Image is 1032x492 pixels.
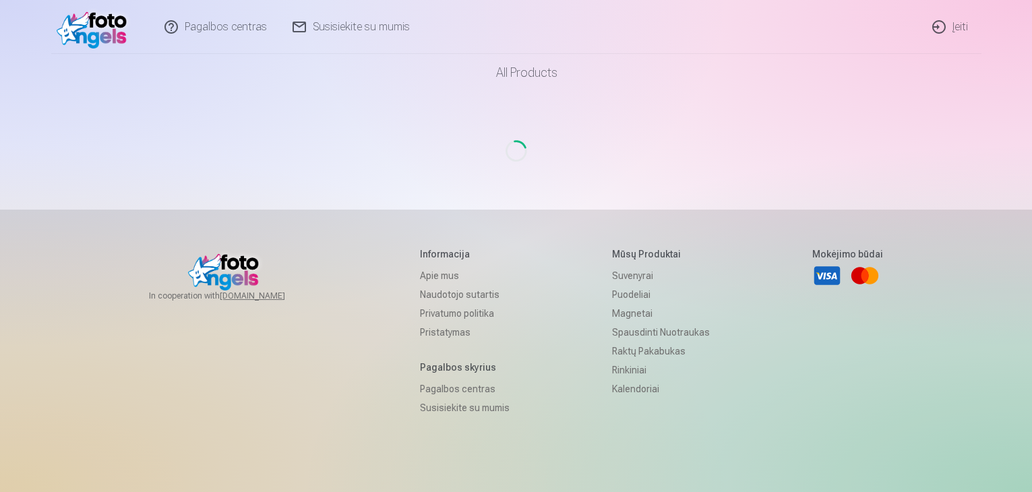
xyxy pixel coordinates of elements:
a: Pristatymas [420,323,510,342]
a: Visa [812,261,842,290]
a: Puodeliai [612,285,710,304]
a: Raktų pakabukas [612,342,710,361]
a: Rinkiniai [612,361,710,379]
h5: Pagalbos skyrius [420,361,510,374]
a: Suvenyrai [612,266,710,285]
a: Susisiekite su mumis [420,398,510,417]
a: Kalendoriai [612,379,710,398]
img: /v1 [57,5,134,49]
a: Magnetai [612,304,710,323]
h5: Informacija [420,247,510,261]
a: Privatumo politika [420,304,510,323]
a: All products [458,54,574,92]
a: [DOMAIN_NAME] [220,290,317,301]
a: Pagalbos centras [420,379,510,398]
h5: Mūsų produktai [612,247,710,261]
a: Apie mus [420,266,510,285]
a: Naudotojo sutartis [420,285,510,304]
a: Mastercard [850,261,880,290]
a: Spausdinti nuotraukas [612,323,710,342]
h5: Mokėjimo būdai [812,247,883,261]
span: In cooperation with [149,290,317,301]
